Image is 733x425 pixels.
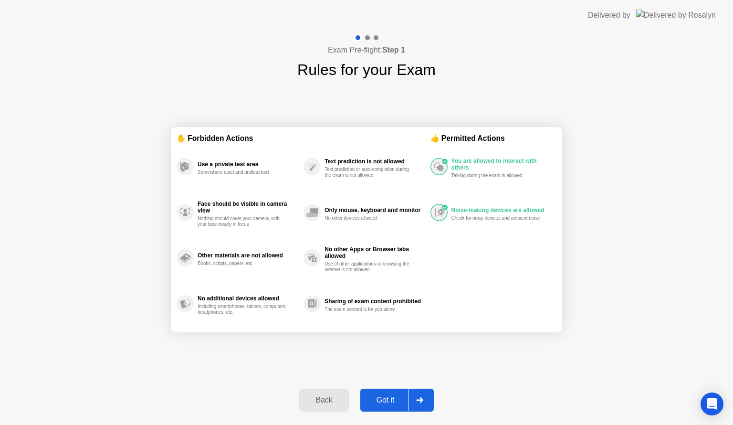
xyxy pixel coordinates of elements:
div: Noise-making devices are allowed [451,207,552,213]
h4: Exam Pre-flight: [328,44,405,56]
button: Got it [360,389,434,412]
div: Text prediction or auto-completion during the exam is not allowed [325,167,415,178]
b: Step 1 [382,46,405,54]
div: Including smartphones, tablets, computers, headphones, etc. [198,304,288,315]
div: Talking during the exam is allowed [451,173,542,179]
div: Somewhere quiet and undisturbed [198,170,288,175]
div: No other Apps or Browser tabs allowed [325,246,425,259]
div: The exam content is for you alone [325,307,415,312]
div: No additional devices allowed [198,295,299,302]
div: Delivered by [588,10,630,21]
div: Nothing should cover your camera, with your face clearly in focus [198,216,288,227]
div: 👍 Permitted Actions [430,133,556,144]
div: Sharing of exam content prohibited [325,298,425,305]
div: Books, scripts, papers, etc [198,261,288,266]
div: Other materials are not allowed [198,252,299,259]
button: Back [299,389,348,412]
div: You are allowed to interact with others [451,158,552,171]
div: Use a private test area [198,161,299,168]
img: Delivered by Rosalyn [636,10,716,21]
div: Text prediction is not allowed [325,158,425,165]
div: Face should be visible in camera view [198,201,299,214]
div: Open Intercom Messenger [701,393,723,415]
div: ✋ Forbidden Actions [177,133,430,144]
div: Use of other applications or browsing the internet is not allowed [325,261,415,273]
div: Only mouse, keyboard and monitor [325,207,425,213]
div: Check for noisy devices and ambient noise [451,215,542,221]
div: No other devices allowed [325,215,415,221]
div: Back [302,396,346,404]
h1: Rules for your Exam [297,58,436,81]
div: Got it [363,396,408,404]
